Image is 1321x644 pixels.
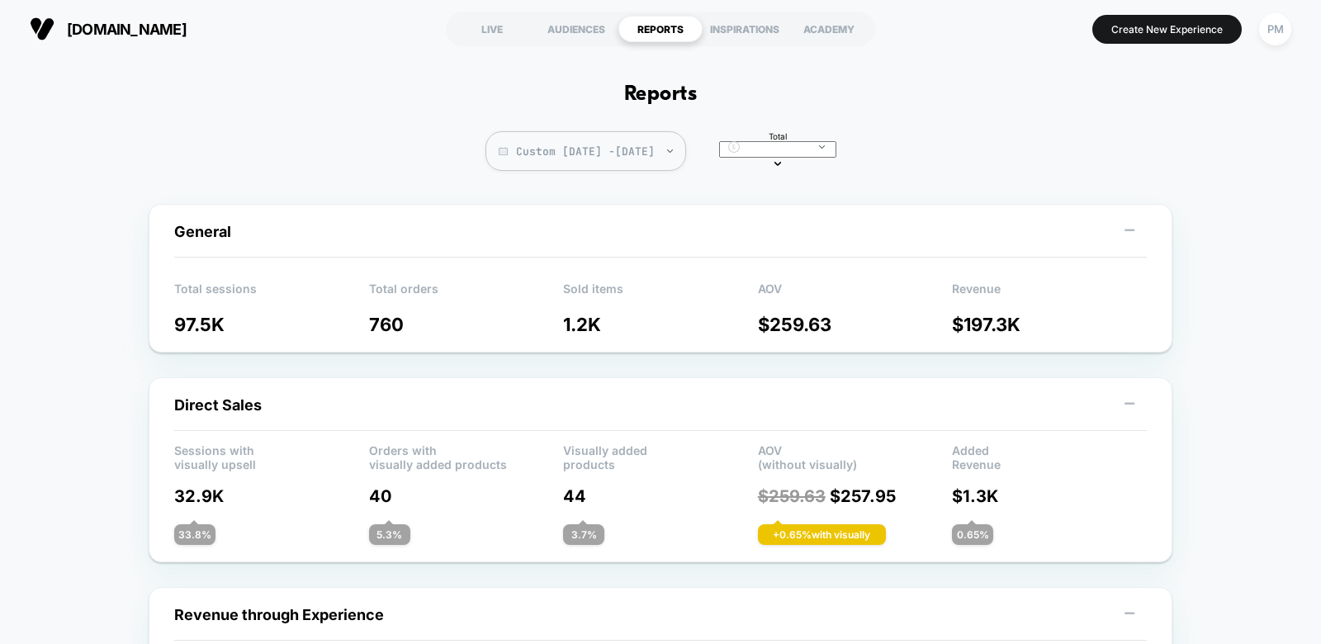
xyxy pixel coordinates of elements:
[369,486,564,506] p: 40
[369,524,410,545] div: 5.3 %
[952,314,1147,335] p: $ 197.3K
[563,314,758,335] p: 1.2K
[499,147,508,155] img: calendar
[369,314,564,335] p: 760
[174,486,369,506] p: 32.9K
[67,21,187,38] span: [DOMAIN_NAME]
[758,282,953,306] p: AOV
[174,223,231,240] span: General
[703,16,787,42] div: INSPIRATIONS
[174,524,215,545] div: 33.8 %
[485,131,686,171] span: Custom [DATE] - [DATE]
[732,143,736,151] tspan: $
[174,314,369,335] p: 97.5K
[534,16,618,42] div: AUDIENCES
[758,443,953,468] p: AOV (without visually)
[758,524,886,545] div: + 0.65 % with visually
[174,396,262,414] span: Direct Sales
[624,83,697,107] h1: Reports
[563,443,758,468] p: Visually added products
[563,486,758,506] p: 44
[758,314,953,335] p: $ 259.63
[758,486,826,506] span: $ 259.63
[30,17,54,41] img: Visually logo
[369,282,564,306] p: Total orders
[174,606,384,623] span: Revenue through Experience
[1092,15,1242,44] button: Create New Experience
[174,282,369,306] p: Total sessions
[450,16,534,42] div: LIVE
[952,524,993,545] div: 0.65 %
[719,131,836,141] div: Total
[174,443,369,468] p: Sessions with visually upsell
[758,486,953,506] p: $ 257.95
[1254,12,1296,46] button: PM
[25,16,192,42] button: [DOMAIN_NAME]
[952,443,1147,468] p: Added Revenue
[952,486,1147,506] p: $ 1.3K
[618,16,703,42] div: REPORTS
[563,282,758,306] p: Sold items
[819,145,825,149] img: end
[563,524,604,545] div: 3.7 %
[1259,13,1291,45] div: PM
[787,16,871,42] div: ACADEMY
[369,443,564,468] p: Orders with visually added products
[667,149,673,153] img: end
[952,282,1147,306] p: Revenue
